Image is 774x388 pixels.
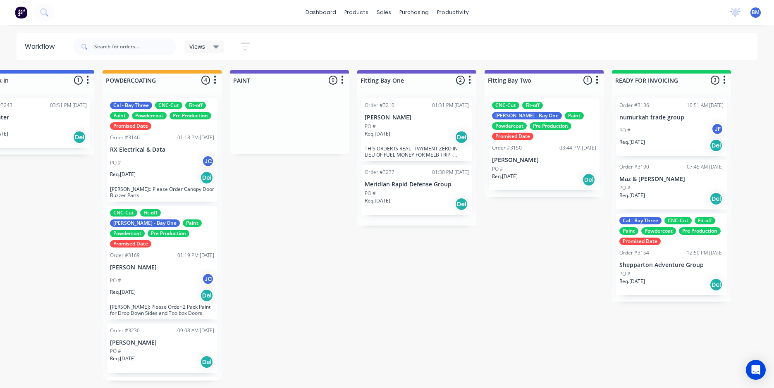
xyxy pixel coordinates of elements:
div: Order #3150 [492,144,522,152]
div: Paint [183,219,202,227]
p: RX Electrical & Data [110,146,214,153]
div: productivity [433,6,473,19]
div: 07:45 AM [DATE] [687,163,724,171]
div: Fit-off [185,102,206,109]
div: Order #3257 [110,381,140,388]
div: 10:51 AM [DATE] [687,102,724,109]
div: 03:51 PM [DATE] [50,102,87,109]
div: Promised Date [110,240,151,248]
div: Del [709,192,723,205]
div: 12:50 PM [DATE] [687,249,724,257]
div: Fit-off [140,209,161,217]
p: THIS ORDER IS REAL - PAYMENT ZERO IN LIEU OF FUEL MONEY FOR MELB TRIP - AMBER RED MARKER LIGHTS N... [365,145,469,158]
div: Pre Production [679,227,721,235]
div: Order #319007:45 AM [DATE]Maz & [PERSON_NAME]PO #Req.[DATE]Del [616,160,727,209]
img: Factory [15,6,27,19]
p: Req. [DATE] [619,278,645,285]
div: CNC-Cut [664,217,692,224]
p: [PERSON_NAME] [492,157,596,164]
p: Req. [DATE] [110,171,136,178]
div: Order #313610:51 AM [DATE]numurkah trade groupPO #JFReq.[DATE]Del [616,98,727,156]
div: Del [582,173,595,186]
div: Order #3146 [110,134,140,141]
div: Del [200,289,213,302]
div: 01:19 PM [DATE] [177,252,214,259]
div: Powdercoat [492,122,527,130]
div: Powdercoat [641,227,676,235]
div: JC [202,273,214,285]
p: Req. [DATE] [365,197,390,205]
div: 01:31 PM [DATE] [432,102,469,109]
p: Req. [DATE] [619,138,645,146]
div: 07:47 AM [DATE] [177,381,214,388]
div: Open Intercom Messenger [746,360,766,380]
div: [PERSON_NAME] - Bay One [492,112,562,119]
p: [PERSON_NAME] [365,114,469,121]
a: dashboard [301,6,340,19]
div: Order #321001:31 PM [DATE][PERSON_NAME]PO #Req.[DATE]DelTHIS ORDER IS REAL - PAYMENT ZERO IN LIEU... [361,98,472,161]
div: CNC-CutFit-off[PERSON_NAME] - Bay OnePaintPowdercoatPre ProductionPromised DateOrder #316901:19 P... [107,206,217,319]
p: PO # [110,159,121,167]
div: Del [455,131,468,144]
div: Workflow [25,42,59,52]
div: Order #323701:30 PM [DATE]Meridian Rapid Defense GroupPO #Req.[DATE]Del [361,165,472,215]
div: purchasing [395,6,433,19]
p: [PERSON_NAME] [110,264,214,271]
p: PO # [365,190,376,197]
p: [PERSON_NAME]:: Please Order Canopy Door Buzzer Parts [110,186,214,198]
div: JC [202,155,214,167]
span: Views [189,42,205,51]
div: Pre Production [170,112,211,119]
div: 01:18 PM [DATE] [177,134,214,141]
div: Promised Date [619,238,661,245]
div: Pre Production [530,122,571,130]
div: Powdercoat [110,230,145,237]
div: Del [455,198,468,211]
div: Powdercoat [132,112,167,119]
div: Fit-off [695,217,715,224]
p: Req. [DATE] [492,173,518,180]
p: [PERSON_NAME]: Please Order 2 Pack Paint for Drop Down Sides and Toolbox Doors [110,304,214,316]
div: Promised Date [492,133,533,140]
div: JF [711,123,724,135]
div: Del [200,171,213,184]
div: CNC-Cut [110,209,137,217]
div: Del [709,139,723,152]
p: Req. [DATE] [110,288,136,296]
div: Order #3136 [619,102,649,109]
p: numurkah trade group [619,114,724,121]
p: Req. [DATE] [110,355,136,362]
div: Order #323009:08 AM [DATE][PERSON_NAME]PO #Req.[DATE]Del [107,324,217,373]
div: Cal - Bay ThreeCNC-CutFit-offPaintPowdercoatPre ProductionPromised DateOrder #314601:18 PM [DATE]... [107,98,217,202]
p: Shepparton Adventure Group [619,262,724,269]
p: PO # [365,123,376,130]
p: Req. [DATE] [365,130,390,138]
div: [PERSON_NAME] - Bay One [110,219,180,227]
div: Del [73,131,86,144]
div: Order #3210 [365,102,394,109]
div: Paint [619,227,638,235]
div: Cal - Bay ThreeCNC-CutFit-offPaintPowdercoatPre ProductionPromised DateOrder #315412:50 PM [DATE]... [616,214,727,295]
p: PO # [619,270,631,278]
p: [PERSON_NAME] [110,339,214,346]
div: CNC-Cut [492,102,519,109]
div: Del [200,355,213,369]
div: Fit-off [522,102,543,109]
div: Promised Date [110,122,151,130]
div: Cal - Bay Three [110,102,152,109]
p: Meridian Rapid Defense Group [365,181,469,188]
p: PO # [110,348,121,355]
p: PO # [619,127,631,134]
div: Order #3154 [619,249,649,257]
input: Search for orders... [94,38,176,55]
p: PO # [619,184,631,192]
p: PO # [110,277,121,284]
span: BM [752,9,760,16]
div: Paint [565,112,584,119]
div: products [340,6,373,19]
div: sales [373,6,395,19]
div: Order #3230 [110,327,140,334]
div: 01:30 PM [DATE] [432,169,469,176]
div: Del [709,278,723,291]
div: Order #3169 [110,252,140,259]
